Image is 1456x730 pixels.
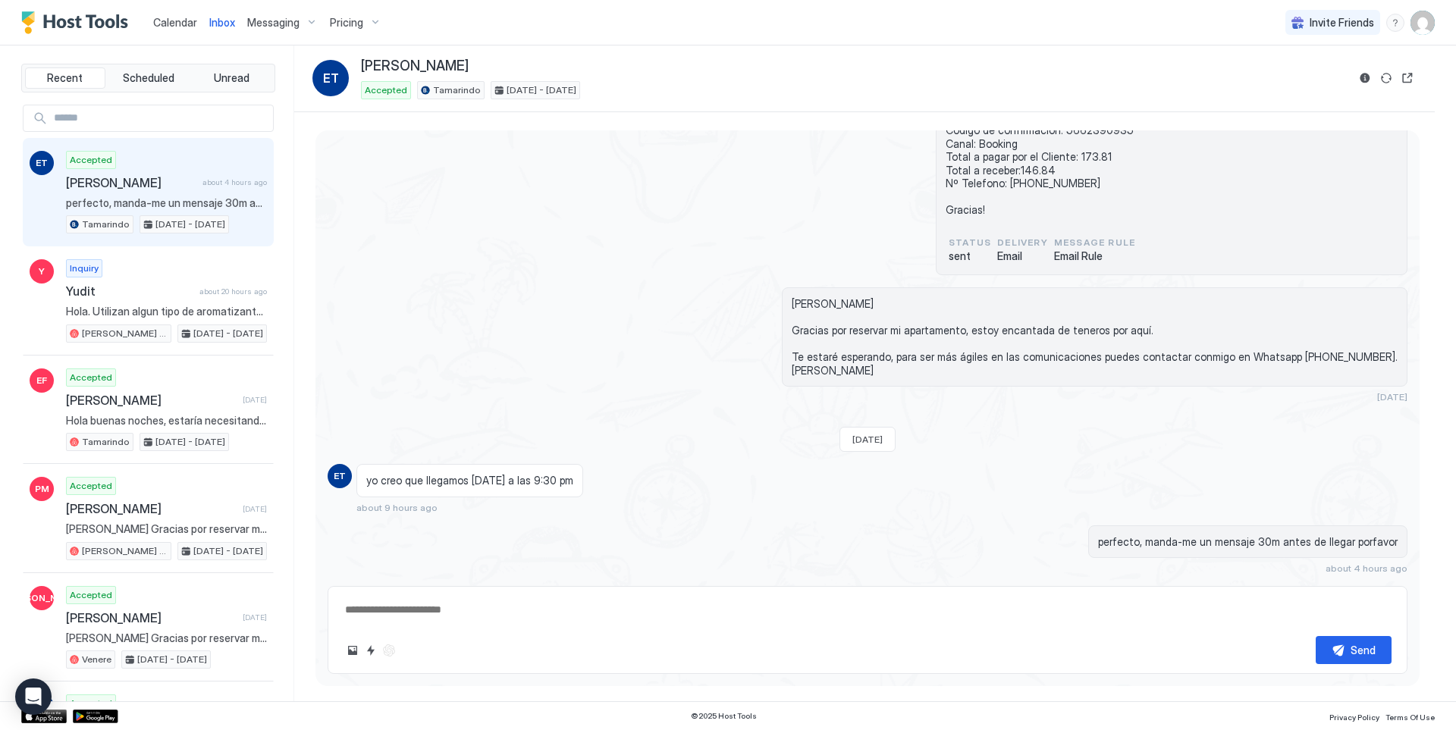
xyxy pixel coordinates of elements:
span: [DATE] [243,613,267,622]
span: [PERSON_NAME] Gracias por reservar mi apartamento, estoy encantada de teneros por aquí. Te estaré... [792,297,1398,377]
a: App Store [21,710,67,723]
span: [PERSON_NAME] [5,591,80,605]
span: Tamarindo [82,218,130,231]
span: [PERSON_NAME] Gracias por reservar mi apartamento, estoy encantada de teneros por aquí. Te estaré... [66,631,267,645]
span: Messaging [247,16,300,30]
span: about 9 hours ago [356,502,438,513]
a: Inbox [209,14,235,30]
span: [DATE] [243,395,267,405]
div: Open Intercom Messenger [15,678,52,715]
div: User profile [1410,11,1435,35]
span: [DATE] - [DATE] [193,544,263,558]
span: PM [35,482,49,496]
span: Email Rule [1054,249,1135,263]
span: [DATE] [243,504,267,514]
span: Message Rule [1054,236,1135,249]
div: Send [1351,642,1376,658]
span: perfecto, manda-me un mensaje 30m antes de llegar porfavor [66,196,267,210]
span: EF [36,374,47,387]
span: Email [997,249,1048,263]
button: Quick reply [362,641,380,660]
span: Accepted [70,153,112,167]
span: Hola buenas noches, estaría necesitando alquilar por unos 13. Sería para dos señoras de 60 años q... [66,414,267,428]
a: Calendar [153,14,197,30]
span: Accepted [70,588,112,602]
button: Reservation information [1356,69,1374,87]
span: Delivery [997,236,1048,249]
span: Accepted [70,479,112,493]
input: Input Field [48,105,273,131]
button: Recent [25,67,105,89]
span: Accepted [70,371,112,384]
span: Inbox [209,16,235,29]
span: Calendar [153,16,197,29]
span: [DATE] - [DATE] [193,327,263,340]
span: [PERSON_NAME] Gracias por reservar mi apartamento, estoy encantada de teneros por aquí. Te estaré... [66,522,267,536]
span: Inquiry [70,262,99,275]
span: Venere [82,653,111,666]
span: sent [949,249,991,263]
span: Privacy Policy [1329,713,1379,722]
span: Recent [47,71,83,85]
button: Upload image [344,641,362,660]
span: Scheduled [123,71,174,85]
span: Yudit [66,284,193,299]
span: Terms Of Use [1385,713,1435,722]
span: [PERSON_NAME] By [PERSON_NAME] [82,327,168,340]
span: Y [39,265,45,278]
span: Hola. Utilizan algun tipo de aromatizantes u olores en el apartamento [66,305,267,318]
button: Unread [191,67,271,89]
button: Send [1316,636,1392,664]
div: menu [1386,14,1404,32]
div: tab-group [21,64,275,92]
a: Host Tools Logo [21,11,135,34]
span: [DATE] - [DATE] [507,83,576,97]
span: [DATE] - [DATE] [137,653,207,666]
span: [PERSON_NAME] [66,393,237,408]
span: [DATE] [852,434,883,445]
span: Tamarindo [433,83,481,97]
button: Sync reservation [1377,69,1395,87]
span: about 4 hours ago [202,177,267,187]
span: ET [323,69,339,87]
span: Accepted [70,697,112,710]
span: about 4 hours ago [1326,562,1407,574]
span: Accepted [365,83,407,97]
span: [DATE] [1377,391,1407,403]
span: Unread [214,71,249,85]
span: about 20 hours ago [199,287,267,296]
span: ET [36,156,48,170]
span: [PERSON_NAME] [66,501,237,516]
span: © 2025 Host Tools [691,711,757,721]
span: perfecto, manda-me un mensaje 30m antes de llegar porfavor [1098,535,1398,549]
a: Terms Of Use [1385,708,1435,724]
span: Invite Friends [1310,16,1374,30]
button: Scheduled [108,67,189,89]
span: ET [334,469,346,483]
a: Privacy Policy [1329,708,1379,724]
span: Tamarindo [82,435,130,449]
a: Google Play Store [73,710,118,723]
span: [PERSON_NAME] [66,610,237,625]
span: Pricing [330,16,363,30]
span: [PERSON_NAME] [361,58,469,75]
span: [DATE] - [DATE] [155,218,225,231]
span: [PERSON_NAME] [66,175,196,190]
button: Open reservation [1398,69,1417,87]
span: yo creo que llegamos [DATE] a las 9:30 pm [366,474,573,487]
span: status [949,236,991,249]
span: [DATE] - [DATE] [155,435,225,449]
span: [PERSON_NAME] By [PERSON_NAME] [82,544,168,558]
